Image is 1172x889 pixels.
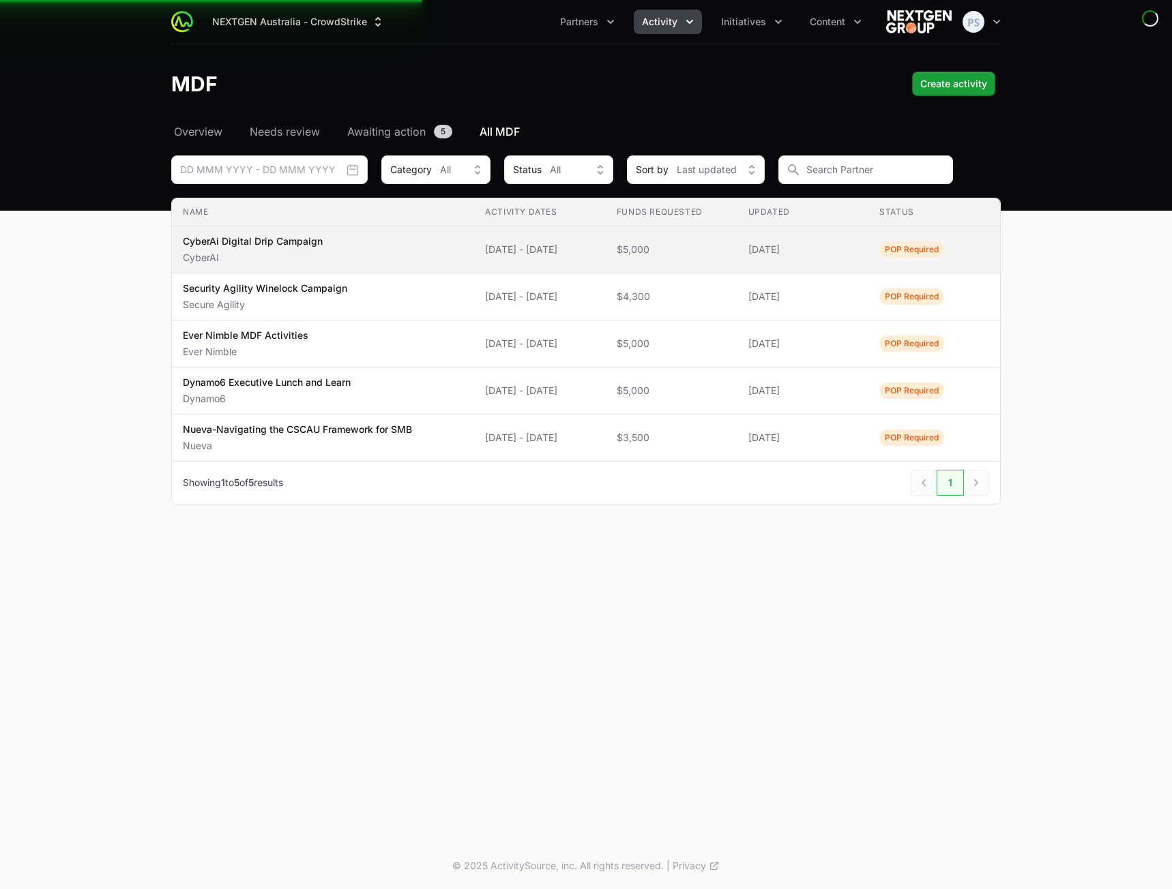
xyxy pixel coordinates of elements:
th: Activity Dates [474,198,606,226]
p: Dynamo6 Executive Lunch and Learn [183,376,351,389]
button: NEXTGEN Australia - CrowdStrike [204,10,393,34]
span: 1 [937,470,964,496]
span: Activity Status [879,288,944,305]
span: 1 [221,477,225,488]
div: Content menu [802,10,870,34]
span: $5,000 [617,337,727,350]
p: Showing to of results [183,476,283,489]
div: Sort by filter [627,155,765,184]
button: Activity [634,10,702,34]
span: 5 [234,477,239,488]
th: Status [868,198,1000,226]
span: [DATE] - [DATE] [485,384,595,397]
button: Partners [552,10,623,34]
p: © 2025 ActivitySource, inc. All rights reserved. [452,859,664,873]
div: Supplier switch menu [204,10,393,34]
span: Partners [560,15,598,29]
span: Activity Status [879,430,944,446]
span: Activity Status [879,241,944,258]
button: StatusAll [504,155,613,184]
a: Privacy [673,859,720,873]
span: | [666,859,670,873]
a: Awaiting action5 [345,123,455,140]
span: [DATE] - [DATE] [485,243,595,256]
span: Initiatives [721,15,766,29]
div: Partners menu [552,10,623,34]
div: Activity menu [634,10,702,34]
div: Primary actions [912,72,995,96]
button: Content [802,10,870,34]
span: 5 [434,125,452,138]
span: Content [810,15,845,29]
span: Activity [642,15,677,29]
span: [DATE] [748,290,858,303]
div: Activity Status filter [504,155,613,184]
p: Secure Agility [183,298,347,312]
div: Main navigation [193,10,870,34]
span: Create activity [920,76,987,92]
img: NEXTGEN Australia [886,8,952,35]
span: $5,000 [617,243,727,256]
th: Updated [737,198,869,226]
section: MDF Filters [171,155,1001,504]
th: Funds Requested [606,198,737,226]
input: Search Partner [778,155,953,184]
span: Activity Status [879,382,944,399]
span: Status [513,163,542,177]
p: CyberAi Digital Drip Campaign [183,235,323,248]
span: $5,000 [617,384,727,397]
span: Awaiting action [347,123,426,140]
span: Activity Status [879,335,944,352]
p: Ever Nimble MDF Activities [183,329,308,342]
span: Sort by [636,163,669,177]
input: DD MMM YYYY - DD MMM YYYY [171,155,368,184]
p: Nueva-Navigating the CSCAU Framework for SMB [183,423,412,436]
th: Name [172,198,474,226]
button: CategoryAll [381,155,490,184]
h1: MDF [171,72,218,96]
span: Last updated [677,163,737,177]
span: [DATE] - [DATE] [485,290,595,303]
div: Date range picker [171,155,368,184]
p: Nueva [183,439,412,453]
span: Category [390,163,432,177]
div: Initiatives menu [713,10,791,34]
span: $3,500 [617,431,727,444]
a: Overview [171,123,225,140]
span: All [440,163,451,177]
p: Dynamo6 [183,392,351,406]
span: All MDF [480,123,520,140]
p: Ever Nimble [183,345,308,359]
img: Peter Spillane [963,11,984,33]
p: CyberAI [183,251,323,265]
span: 5 [248,477,254,488]
span: [DATE] - [DATE] [485,431,595,444]
button: Initiatives [713,10,791,34]
button: Sort byLast updated [627,155,765,184]
img: ActivitySource [171,11,193,33]
a: Needs review [247,123,323,140]
span: All [550,163,561,177]
span: $4,300 [617,290,727,303]
span: [DATE] [748,337,858,350]
span: [DATE] - [DATE] [485,337,595,350]
nav: MDF navigation [171,123,1001,140]
span: Overview [174,123,222,140]
a: All MDF [477,123,523,140]
span: [DATE] [748,243,858,256]
div: Activity Type filter [381,155,490,184]
span: Needs review [250,123,320,140]
button: Create activity [912,72,995,96]
span: [DATE] [748,431,858,444]
p: Security Agility Winelock Campaign [183,282,347,295]
span: [DATE] [748,384,858,397]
